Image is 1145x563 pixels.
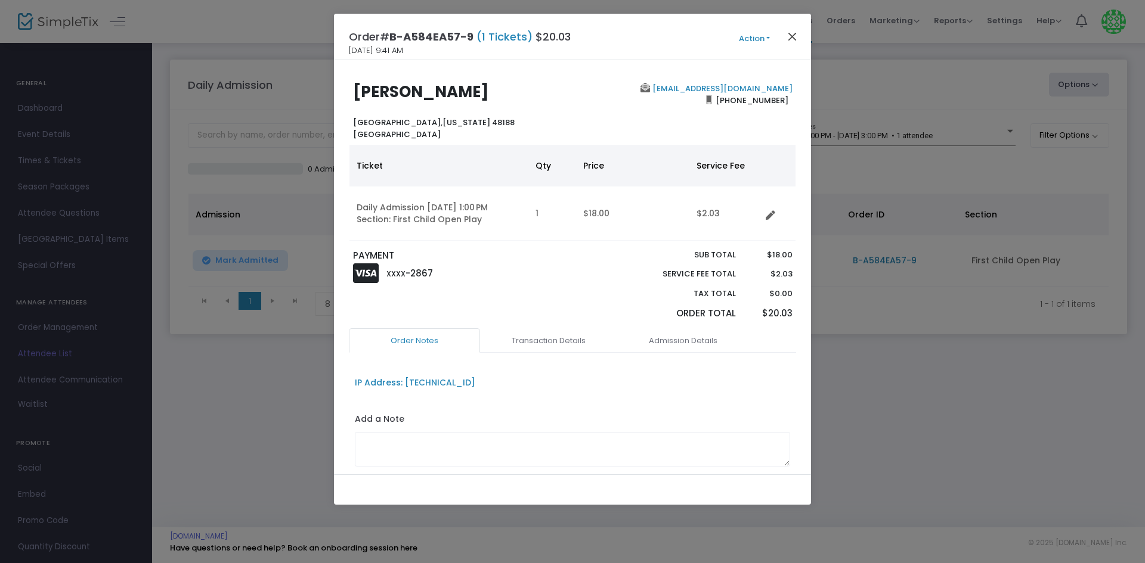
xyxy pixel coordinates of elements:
td: $18.00 [576,186,689,241]
button: Close [785,29,800,44]
a: Admission Details [617,328,748,353]
p: $18.00 [747,249,792,261]
p: Order Total [635,307,736,321]
b: [US_STATE] 48188 [GEOGRAPHIC_DATA] [353,117,515,140]
button: Action [719,32,790,45]
p: $20.03 [747,307,792,321]
th: Service Fee [689,145,761,186]
a: Transaction Details [483,328,614,353]
p: PAYMENT [353,249,567,263]
label: Add a Note [355,413,404,428]
th: Price [576,145,689,186]
p: Service Fee Total [635,268,736,280]
div: IP Address: [TECHNICAL_ID] [355,377,475,389]
td: $2.03 [689,186,761,241]
h4: Order# $20.03 [349,29,571,45]
span: -2867 [406,267,433,279]
p: Sub total [635,249,736,261]
b: [PERSON_NAME] [353,81,489,102]
div: Data table [349,145,796,241]
span: [GEOGRAPHIC_DATA], [353,117,442,128]
span: [DATE] 9:41 AM [349,45,403,57]
a: [EMAIL_ADDRESS][DOMAIN_NAME] [650,83,793,94]
span: (1 Tickets) [474,29,536,44]
th: Qty [528,145,576,186]
p: Tax Total [635,288,736,300]
span: XXXX [386,269,406,279]
th: Ticket [349,145,528,186]
td: 1 [528,186,576,241]
a: Order Notes [349,328,480,353]
span: B-A584EA57-9 [389,29,474,44]
p: $2.03 [747,268,792,280]
td: Daily Admission [DATE] 1:00 PM Section: First Child Open Play [349,186,528,241]
span: [PHONE_NUMBER] [712,91,793,110]
p: $0.00 [747,288,792,300]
